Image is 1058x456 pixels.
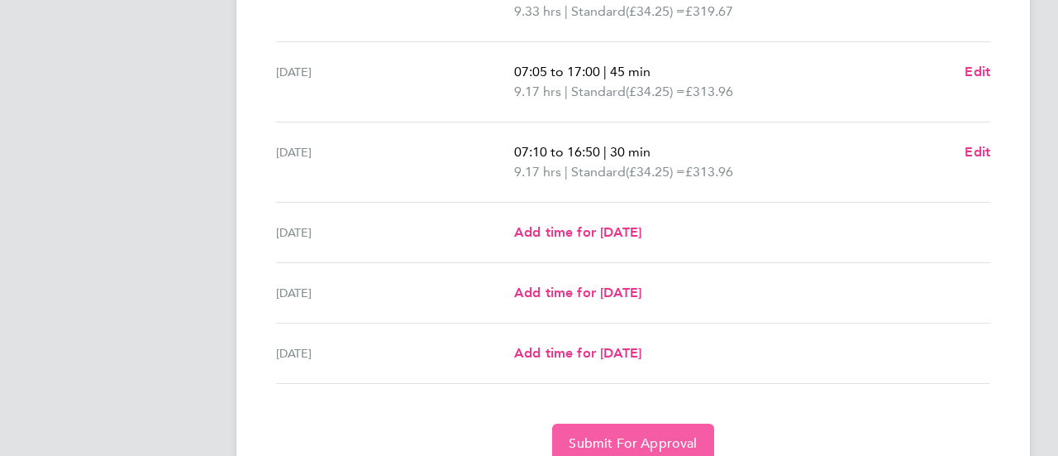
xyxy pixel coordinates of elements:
[514,345,641,361] span: Add time for [DATE]
[276,62,514,102] div: [DATE]
[626,84,685,99] span: (£34.25) =
[514,343,641,363] a: Add time for [DATE]
[571,82,626,102] span: Standard
[514,224,641,240] span: Add time for [DATE]
[514,283,641,303] a: Add time for [DATE]
[276,343,514,363] div: [DATE]
[514,164,561,180] span: 9.17 hrs
[514,84,561,99] span: 9.17 hrs
[610,144,651,160] span: 30 min
[514,285,641,300] span: Add time for [DATE]
[514,3,561,19] span: 9.33 hrs
[603,64,607,79] span: |
[514,223,641,242] a: Add time for [DATE]
[965,142,990,162] a: Edit
[685,3,733,19] span: £319.67
[965,64,990,79] span: Edit
[685,84,733,99] span: £313.96
[514,64,600,79] span: 07:05 to 17:00
[569,435,697,452] span: Submit For Approval
[565,84,568,99] span: |
[276,283,514,303] div: [DATE]
[571,162,626,182] span: Standard
[276,142,514,182] div: [DATE]
[276,223,514,242] div: [DATE]
[610,64,651,79] span: 45 min
[565,3,568,19] span: |
[603,144,607,160] span: |
[571,2,626,22] span: Standard
[965,62,990,82] a: Edit
[626,164,685,180] span: (£34.25) =
[685,164,733,180] span: £313.96
[565,164,568,180] span: |
[626,3,685,19] span: (£34.25) =
[965,144,990,160] span: Edit
[514,144,600,160] span: 07:10 to 16:50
